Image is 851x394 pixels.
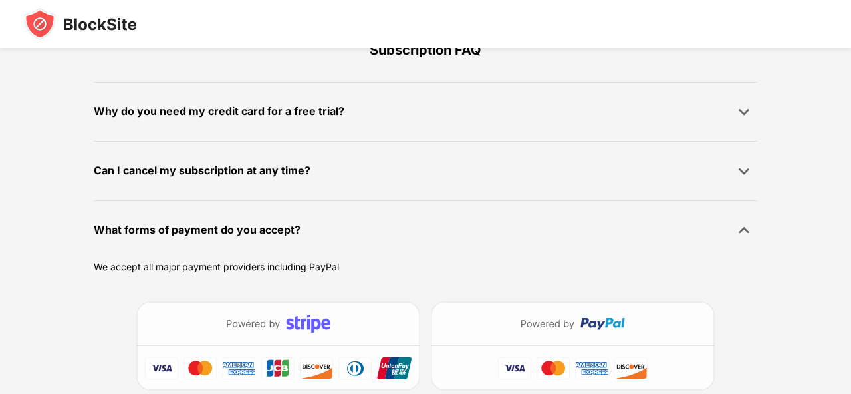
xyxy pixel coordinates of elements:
div: Can I cancel my subscription at any time? [94,161,310,180]
p: We accept all major payment providers including PayPal [94,260,757,274]
img: blocksite-icon-black.svg [24,8,137,40]
div: What forms of payment do you accept? [94,220,301,240]
div: Subscription FAQ [94,18,757,82]
div: Why do you need my credit card for a free trial? [94,102,344,121]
